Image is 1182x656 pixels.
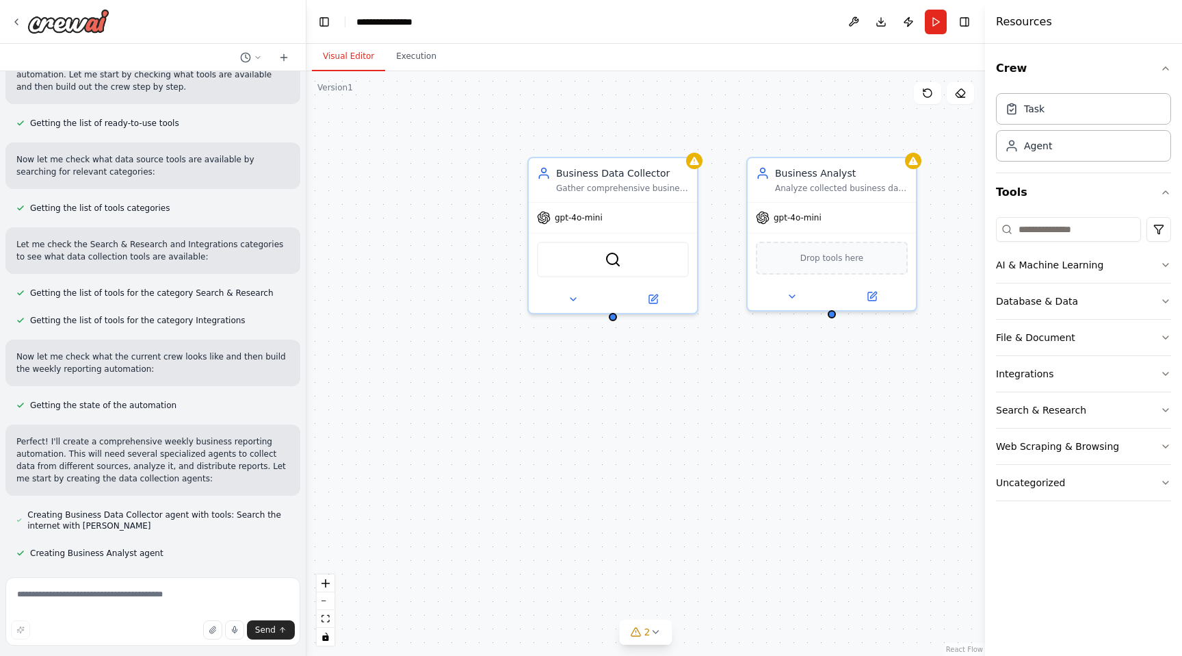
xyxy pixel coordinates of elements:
button: AI & Machine Learning [996,247,1171,283]
button: Switch to previous chat [235,49,267,66]
button: Integrations [996,356,1171,392]
span: Getting the list of ready-to-use tools [30,118,179,129]
button: Database & Data [996,283,1171,319]
div: Web Scraping & Browsing [996,440,1119,453]
a: React Flow attribution [946,646,983,653]
img: Logo [27,9,109,34]
p: Let me check the Search & Research and Integrations categories to see what data collection tools ... [16,238,289,263]
button: Web Scraping & Browsing [996,429,1171,464]
p: I'll help you create a comprehensive weekly business reporting automation. Let me start by checki... [16,56,289,93]
div: Agent [1024,139,1052,153]
button: Hide left sidebar [315,12,334,31]
p: Perfect! I'll create a comprehensive weekly business reporting automation. This will need several... [16,436,289,485]
div: Tools [996,212,1171,512]
p: Now let me check what data source tools are available by searching for relevant categories: [16,153,289,178]
button: Open in side panel [833,288,910,305]
div: Business Analyst [775,166,908,180]
button: Improve this prompt [11,620,30,640]
button: Send [247,620,295,640]
button: fit view [317,610,334,628]
button: zoom in [317,575,334,592]
button: Open in side panel [614,291,692,307]
button: toggle interactivity [317,628,334,646]
button: Upload files [203,620,222,640]
div: Uncategorized [996,476,1065,490]
span: Getting the state of the automation [30,400,176,411]
div: Crew [996,88,1171,173]
button: Visual Editor [312,42,385,71]
div: Gather comprehensive business data from multiple sources including web research, industry reports... [556,183,689,194]
div: File & Document [996,331,1075,344]
button: Click to speak your automation idea [225,620,244,640]
button: Start a new chat [273,49,295,66]
span: Getting the list of tools categories [30,203,170,214]
span: Getting the list of tools for the category Integrations [30,315,246,326]
span: gpt-4o-mini [774,212,822,223]
button: Uncategorized [996,465,1171,501]
div: Analyze collected business data to identify key trends, performance metrics, and strategic insigh... [775,183,908,194]
div: React Flow controls [317,575,334,646]
p: Now let me check what the current crew looks like and then build the weekly reporting automation: [16,351,289,375]
span: Creating Business Data Collector agent with tools: Search the internet with [PERSON_NAME] [27,509,289,531]
img: SerperDevTool [605,251,621,268]
nav: breadcrumb [356,15,427,29]
div: Database & Data [996,294,1078,308]
button: Hide right sidebar [955,12,974,31]
div: Business Data Collector [556,166,689,180]
button: Execution [385,42,447,71]
div: Version 1 [317,82,353,93]
span: 2 [644,625,651,639]
button: Tools [996,173,1171,212]
div: Business Data CollectorGather comprehensive business data from multiple sources including web res... [527,157,698,314]
button: File & Document [996,320,1171,355]
h4: Resources [996,14,1052,30]
span: gpt-4o-mini [555,212,603,223]
button: Crew [996,49,1171,88]
span: Drop tools here [800,251,864,265]
span: Creating Business Analyst agent [30,548,163,559]
div: Integrations [996,367,1053,381]
div: AI & Machine Learning [996,258,1103,272]
button: Search & Research [996,392,1171,428]
div: Business AnalystAnalyze collected business data to identify key trends, performance metrics, and ... [746,157,917,312]
button: 2 [620,620,672,645]
div: Task [1024,102,1045,116]
div: Search & Research [996,403,1086,417]
span: Send [255,625,276,635]
span: Getting the list of tools for the category Search & Research [30,288,274,299]
button: zoom out [317,592,334,610]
